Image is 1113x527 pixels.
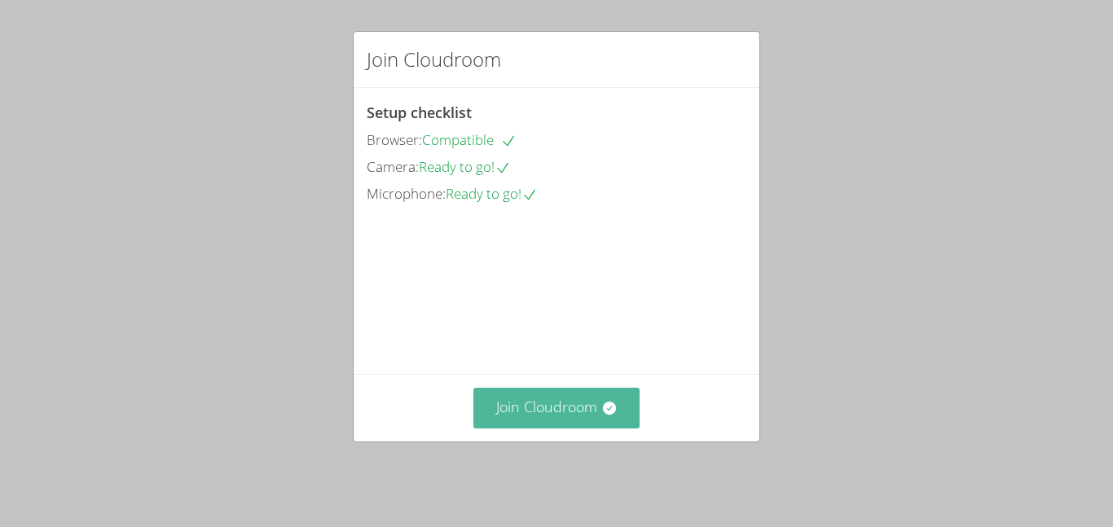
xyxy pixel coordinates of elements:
span: Browser: [367,130,422,149]
span: Ready to go! [419,157,511,176]
h2: Join Cloudroom [367,45,501,74]
span: Camera: [367,157,419,176]
button: Join Cloudroom [473,388,640,428]
span: Setup checklist [367,103,472,122]
span: Compatible [422,130,517,149]
span: Ready to go! [446,184,538,203]
span: Microphone: [367,184,446,203]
